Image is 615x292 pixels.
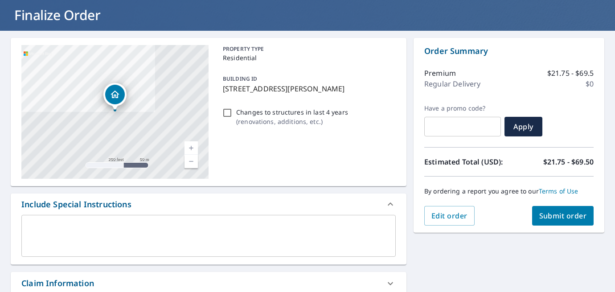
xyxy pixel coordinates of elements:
[103,83,127,111] div: Dropped pin, building 1, Residential property, 1743 Barnwood Dr Fort Collins, CO 80525
[424,68,456,78] p: Premium
[539,187,578,195] a: Terms of Use
[424,45,594,57] p: Order Summary
[11,6,604,24] h1: Finalize Order
[431,211,467,221] span: Edit order
[586,78,594,89] p: $0
[512,122,535,132] span: Apply
[223,83,392,94] p: [STREET_ADDRESS][PERSON_NAME]
[236,107,348,117] p: Changes to structures in last 4 years
[532,206,594,226] button: Submit order
[539,211,587,221] span: Submit order
[11,193,406,215] div: Include Special Instructions
[424,156,509,167] p: Estimated Total (USD):
[223,53,392,62] p: Residential
[424,206,475,226] button: Edit order
[21,277,94,289] div: Claim Information
[547,68,594,78] p: $21.75 - $69.5
[424,104,501,112] label: Have a promo code?
[184,155,198,168] a: Current Level 17, Zoom Out
[21,198,131,210] div: Include Special Instructions
[424,78,480,89] p: Regular Delivery
[543,156,594,167] p: $21.75 - $69.50
[424,187,594,195] p: By ordering a report you agree to our
[504,117,542,136] button: Apply
[236,117,348,126] p: ( renovations, additions, etc. )
[184,141,198,155] a: Current Level 17, Zoom In
[223,45,392,53] p: PROPERTY TYPE
[223,75,257,82] p: BUILDING ID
